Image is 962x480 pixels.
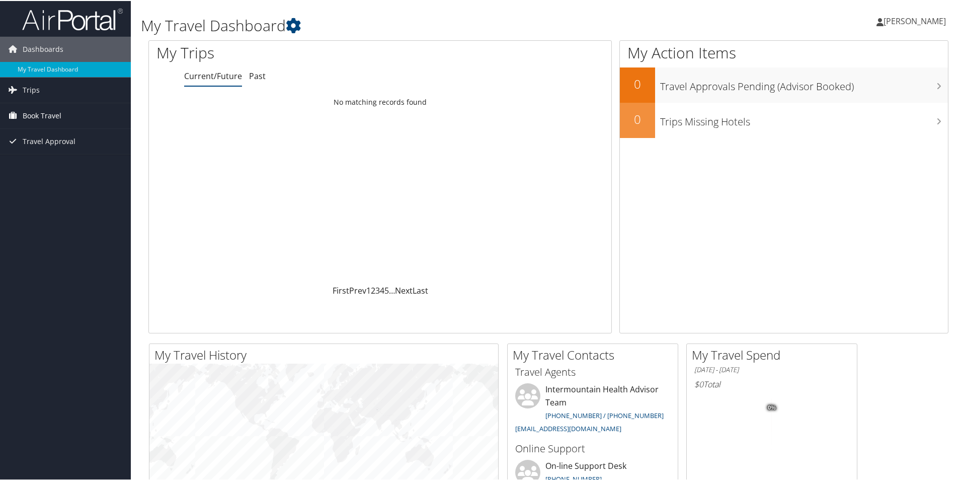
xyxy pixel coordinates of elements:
[620,66,948,102] a: 0Travel Approvals Pending (Advisor Booked)
[620,75,655,92] h2: 0
[395,284,413,295] a: Next
[884,15,946,26] span: [PERSON_NAME]
[513,346,678,363] h2: My Travel Contacts
[694,364,849,374] h6: [DATE] - [DATE]
[510,382,675,436] li: Intermountain Health Advisor Team
[515,441,670,455] h3: Online Support
[184,70,242,81] a: Current/Future
[545,410,664,419] a: [PHONE_NUMBER] / [PHONE_NUMBER]
[515,364,670,378] h3: Travel Agents
[515,423,621,432] a: [EMAIL_ADDRESS][DOMAIN_NAME]
[249,70,266,81] a: Past
[694,378,703,389] span: $0
[149,92,611,110] td: No matching records found
[620,110,655,127] h2: 0
[660,74,948,93] h3: Travel Approvals Pending (Advisor Booked)
[371,284,375,295] a: 2
[389,284,395,295] span: …
[23,77,40,102] span: Trips
[23,102,61,127] span: Book Travel
[141,14,684,35] h1: My Travel Dashboard
[876,5,956,35] a: [PERSON_NAME]
[154,346,498,363] h2: My Travel History
[23,128,75,153] span: Travel Approval
[768,404,776,410] tspan: 0%
[349,284,366,295] a: Prev
[620,41,948,62] h1: My Action Items
[375,284,380,295] a: 3
[333,284,349,295] a: First
[384,284,389,295] a: 5
[366,284,371,295] a: 1
[413,284,428,295] a: Last
[156,41,411,62] h1: My Trips
[380,284,384,295] a: 4
[692,346,857,363] h2: My Travel Spend
[694,378,849,389] h6: Total
[620,102,948,137] a: 0Trips Missing Hotels
[22,7,123,30] img: airportal-logo.png
[23,36,63,61] span: Dashboards
[660,109,948,128] h3: Trips Missing Hotels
